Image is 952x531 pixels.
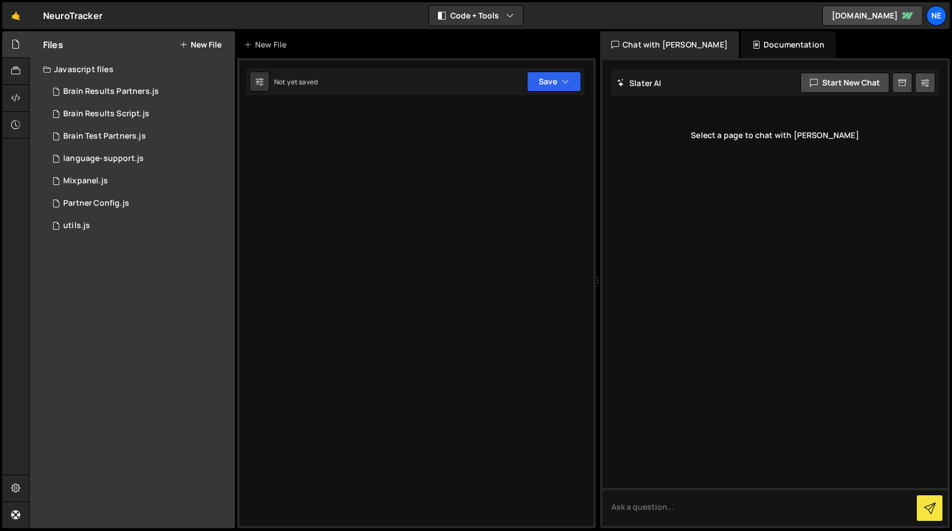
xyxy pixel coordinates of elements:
[741,31,836,58] div: Documentation
[43,148,235,170] div: 10193/29405.js
[30,58,235,80] div: Javascript files
[429,6,523,26] button: Code + Tools
[63,198,129,208] div: Partner Config.js
[43,80,235,103] div: 10193/42700.js
[63,131,146,141] div: Brain Test Partners.js
[43,39,63,51] h2: Files
[180,40,221,49] button: New File
[63,221,90,231] div: utils.js
[244,39,291,50] div: New File
[926,6,946,26] a: Ne
[617,78,662,88] h2: Slater AI
[822,6,923,26] a: [DOMAIN_NAME]
[527,72,581,92] button: Save
[63,176,108,186] div: Mixpanel.js
[43,9,102,22] div: NeuroTracker
[43,125,235,148] div: 10193/29054.js
[43,170,235,192] div: 10193/36817.js
[43,215,235,237] div: 10193/22976.js
[43,192,235,215] div: 10193/44615.js
[63,154,144,164] div: language-support.js
[43,103,235,125] div: 10193/22950.js
[63,109,149,119] div: Brain Results Script.js
[63,87,159,97] div: Brain Results Partners.js
[600,31,739,58] div: Chat with [PERSON_NAME]
[274,77,318,87] div: Not yet saved
[2,2,30,29] a: 🤙
[800,73,889,93] button: Start new chat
